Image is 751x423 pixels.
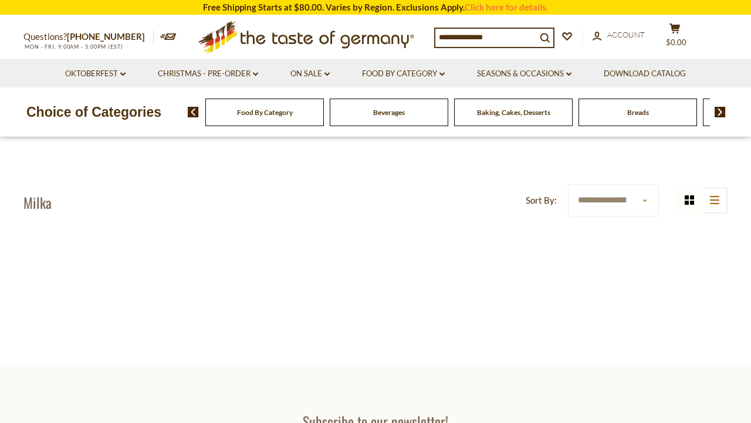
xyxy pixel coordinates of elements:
[465,2,548,12] a: Click here for details.
[627,108,649,117] a: Breads
[526,193,557,208] label: Sort By:
[237,108,293,117] a: Food By Category
[607,30,645,39] span: Account
[362,67,445,80] a: Food By Category
[23,43,123,50] span: MON - FRI, 9:00AM - 5:00PM (EST)
[477,67,571,80] a: Seasons & Occasions
[715,107,726,117] img: next arrow
[373,108,405,117] a: Beverages
[666,38,686,47] span: $0.00
[593,29,645,42] a: Account
[23,194,52,211] h1: Milka
[158,67,258,80] a: Christmas - PRE-ORDER
[657,23,692,52] button: $0.00
[290,67,330,80] a: On Sale
[65,67,126,80] a: Oktoberfest
[67,31,145,42] a: [PHONE_NUMBER]
[23,29,154,45] p: Questions?
[188,107,199,117] img: previous arrow
[604,67,686,80] a: Download Catalog
[477,108,550,117] a: Baking, Cakes, Desserts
